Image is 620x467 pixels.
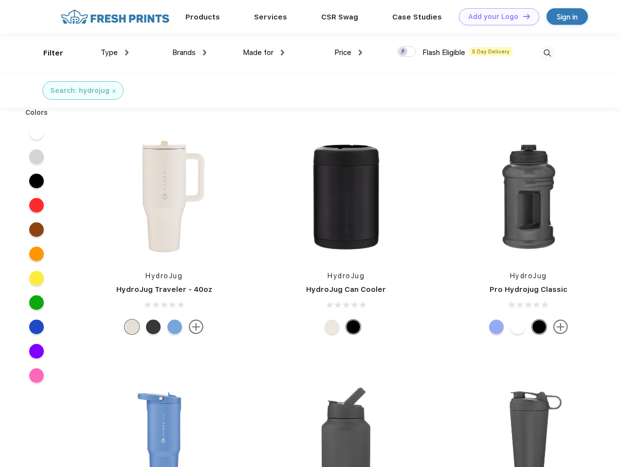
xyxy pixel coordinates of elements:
img: filter_cancel.svg [112,90,116,93]
img: func=resize&h=266 [464,132,593,261]
img: func=resize&h=266 [281,132,411,261]
a: Sign in [547,8,588,25]
img: dropdown.png [125,50,128,55]
img: dropdown.png [359,50,362,55]
span: Made for [243,48,274,57]
div: Colors [18,108,55,118]
a: HydroJug [328,272,365,280]
div: Black [532,320,547,334]
a: HydroJug Can Cooler [306,285,386,294]
div: White [511,320,525,334]
a: HydroJug Traveler - 40oz [116,285,212,294]
a: HydroJug [146,272,182,280]
span: 5 Day Delivery [469,47,512,56]
div: Filter [43,48,63,59]
img: more.svg [553,320,568,334]
span: Price [334,48,351,57]
img: fo%20logo%202.webp [58,8,172,25]
img: dropdown.png [281,50,284,55]
span: Flash Eligible [422,48,465,57]
div: Black [346,320,361,334]
span: Brands [172,48,196,57]
img: more.svg [189,320,203,334]
img: func=resize&h=266 [99,132,229,261]
a: Pro Hydrojug Classic [490,285,567,294]
img: dropdown.png [203,50,206,55]
span: Type [101,48,118,57]
img: desktop_search.svg [539,45,555,61]
img: DT [523,14,530,19]
div: Cream [325,320,339,334]
a: Products [185,13,220,21]
a: HydroJug [510,272,547,280]
div: Hyper Blue [489,320,504,334]
div: Black [146,320,161,334]
div: Add your Logo [468,13,518,21]
div: Sign in [557,11,578,22]
div: Cream [125,320,139,334]
div: Riptide [167,320,182,334]
div: Search: hydrojug [50,86,109,96]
